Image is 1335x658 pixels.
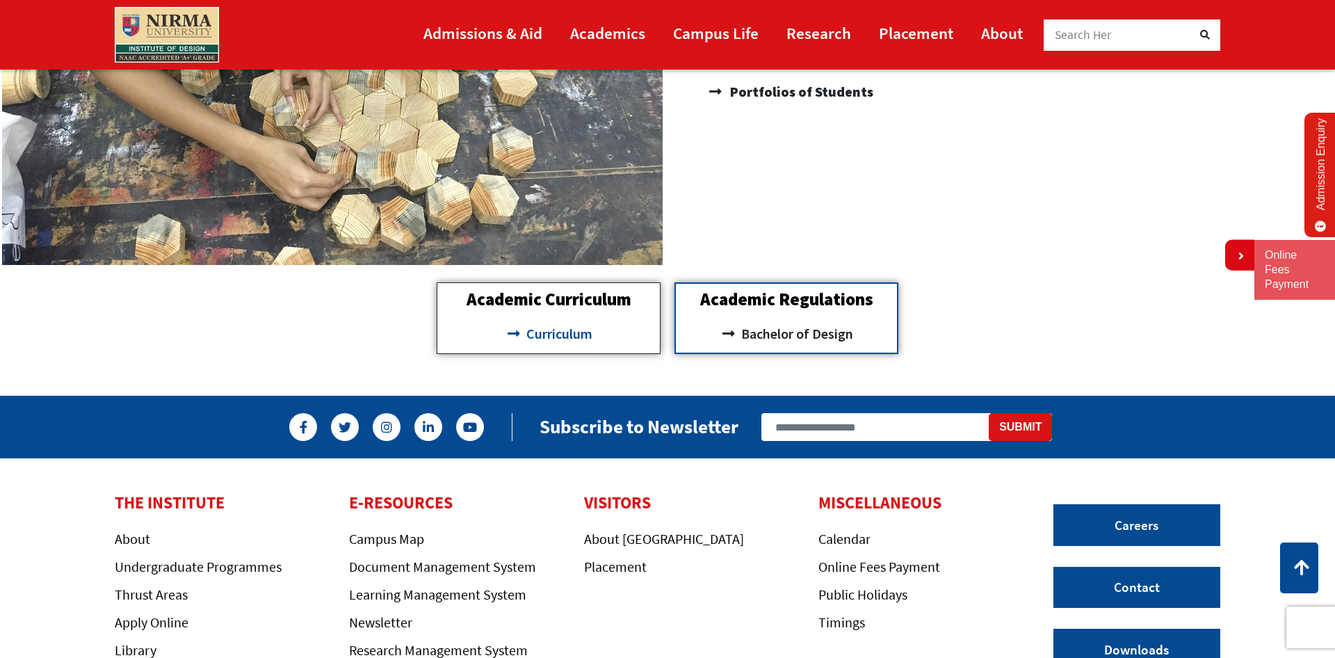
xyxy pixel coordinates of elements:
span: Curriculum [523,322,592,346]
span: Search Her [1055,27,1112,42]
a: Public Holidays [818,586,907,603]
a: Bachelor of Design [683,322,890,346]
a: Online Fees Payment [1265,248,1325,291]
a: Document Management System [349,558,536,575]
a: Apply Online [115,613,188,631]
span: Portfolios of Students [727,78,873,106]
a: Undergraduate Programmes [115,558,282,575]
a: Learning Management System [349,586,526,603]
a: Academics [570,17,645,49]
a: Thrust Areas [115,586,188,603]
a: Timings [818,613,865,631]
a: Curriculum [444,322,653,346]
img: main_logo [115,7,219,63]
a: Admissions & Aid [423,17,542,49]
a: Calendar [818,530,871,547]
a: Campus Map [349,530,424,547]
span: Bachelor of Design [738,322,853,346]
a: About [981,17,1023,49]
a: Placement [879,17,953,49]
a: Online Fees Payment [818,558,940,575]
a: About [GEOGRAPHIC_DATA] [584,530,744,547]
h2: Academic Curriculum [444,291,653,308]
a: Placement [584,558,647,575]
a: Campus Life [673,17,759,49]
h2: Academic Regulations [683,291,890,308]
a: Careers [1053,504,1220,546]
a: About [115,530,150,547]
button: Submit [989,413,1052,441]
a: Newsletter [349,613,412,631]
a: Research [786,17,851,49]
a: Portfolios of Students [709,78,1321,106]
a: Contact [1053,567,1220,609]
h2: Subscribe to Newsletter [540,415,738,438]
